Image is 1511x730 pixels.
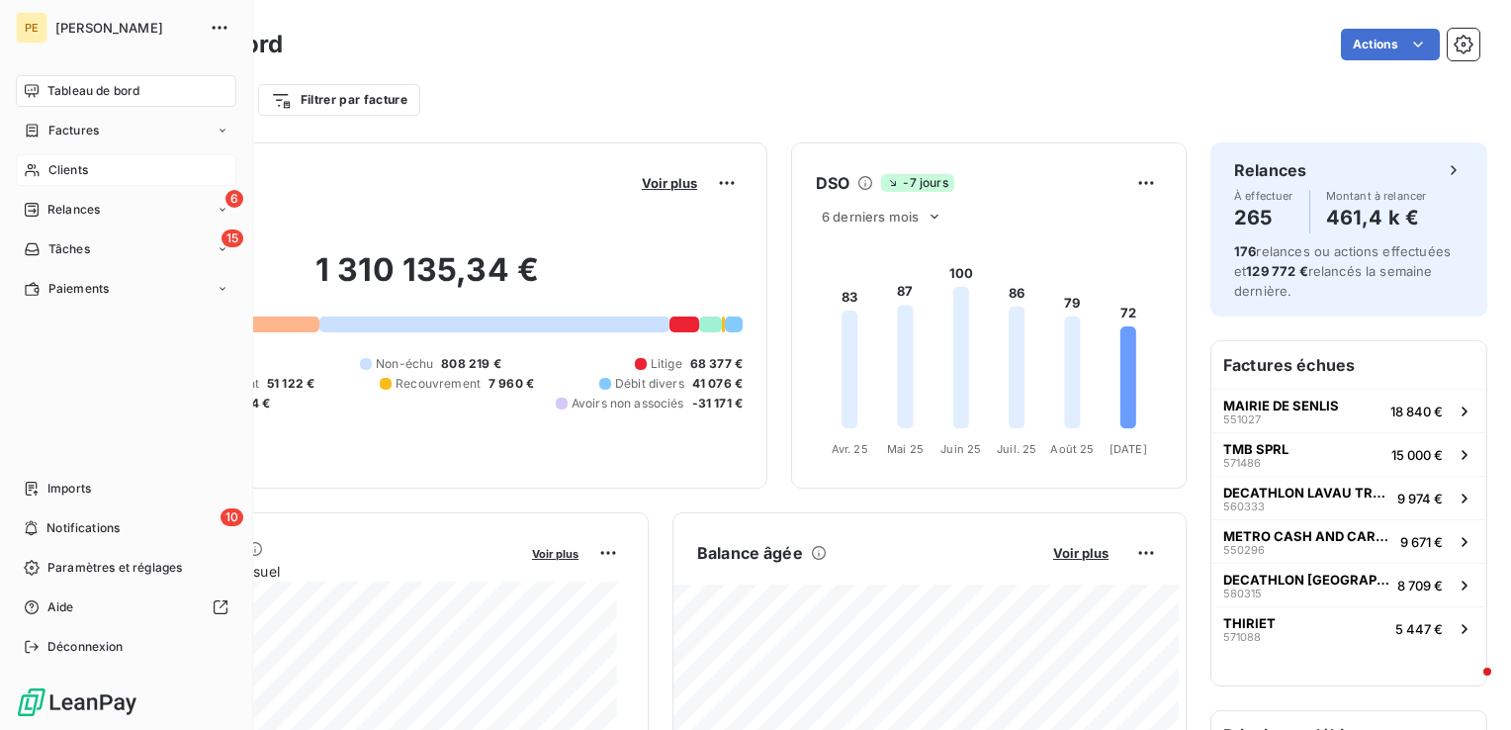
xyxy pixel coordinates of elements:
[112,561,518,582] span: Chiffre d'affaires mensuel
[16,686,138,718] img: Logo LeanPay
[1234,243,1256,259] span: 176
[1211,389,1486,432] button: MAIRIE DE SENLIS55102718 840 €
[1390,404,1443,419] span: 18 840 €
[489,375,534,393] span: 7 960 €
[1211,563,1486,606] button: DECATHLON [GEOGRAPHIC_DATA]5803158 709 €
[1053,545,1109,561] span: Voir plus
[1223,544,1265,556] span: 550296
[1211,519,1486,563] button: METRO CASH AND CARRY FRANCE5502969 671 €
[48,280,109,298] span: Paiements
[1234,202,1293,233] h4: 265
[651,355,682,373] span: Litige
[1326,202,1427,233] h4: 461,4 k €
[1223,588,1262,599] span: 580315
[1223,615,1276,631] span: THIRIET
[47,201,100,219] span: Relances
[47,559,182,577] span: Paramètres et réglages
[532,547,578,561] span: Voir plus
[55,20,198,36] span: [PERSON_NAME]
[396,375,481,393] span: Recouvrement
[1223,457,1261,469] span: 571486
[1391,447,1443,463] span: 15 000 €
[16,592,236,623] a: Aide
[376,355,433,373] span: Non-échu
[225,190,243,208] span: 6
[48,122,99,139] span: Factures
[697,541,803,565] h6: Balance âgée
[1223,631,1261,643] span: 571088
[887,442,924,456] tspan: Mai 25
[222,229,243,247] span: 15
[997,442,1036,456] tspan: Juil. 25
[1223,398,1339,413] span: MAIRIE DE SENLIS
[692,375,743,393] span: 41 076 €
[441,355,500,373] span: 808 219 €
[1223,528,1392,544] span: METRO CASH AND CARRY FRANCE
[47,638,124,656] span: Déconnexion
[615,375,684,393] span: Débit divers
[940,442,981,456] tspan: Juin 25
[1047,544,1114,562] button: Voir plus
[1211,476,1486,519] button: DECATHLON LAVAU TROYES5603339 974 €
[1050,442,1094,456] tspan: Août 25
[572,395,684,412] span: Avoirs non associés
[832,442,868,456] tspan: Avr. 25
[1395,621,1443,637] span: 5 447 €
[1326,190,1427,202] span: Montant à relancer
[690,355,743,373] span: 68 377 €
[1211,432,1486,476] button: TMB SPRL57148615 000 €
[1223,572,1389,588] span: DECATHLON [GEOGRAPHIC_DATA]
[221,508,243,526] span: 10
[1444,663,1491,710] iframe: Intercom live chat
[1110,442,1147,456] tspan: [DATE]
[1223,501,1265,512] span: 560333
[1234,190,1293,202] span: À effectuer
[112,250,743,310] h2: 1 310 135,34 €
[1223,485,1389,501] span: DECATHLON LAVAU TROYES
[46,519,120,537] span: Notifications
[1211,606,1486,650] button: THIRIET5710885 447 €
[47,82,139,100] span: Tableau de bord
[267,375,314,393] span: 51 122 €
[1397,491,1443,506] span: 9 974 €
[47,598,74,616] span: Aide
[816,171,849,195] h6: DSO
[1400,534,1443,550] span: 9 671 €
[881,174,953,192] span: -7 jours
[642,175,697,191] span: Voir plus
[1234,158,1306,182] h6: Relances
[1341,29,1440,60] button: Actions
[1246,263,1307,279] span: 129 772 €
[47,480,91,498] span: Imports
[1223,441,1289,457] span: TMB SPRL
[822,209,919,225] span: 6 derniers mois
[16,12,47,44] div: PE
[48,240,90,258] span: Tâches
[526,544,584,562] button: Voir plus
[258,84,420,116] button: Filtrer par facture
[1397,578,1443,593] span: 8 709 €
[692,395,743,412] span: -31 171 €
[1234,243,1451,299] span: relances ou actions effectuées et relancés la semaine dernière.
[1211,341,1486,389] h6: Factures échues
[1223,413,1261,425] span: 551027
[48,161,88,179] span: Clients
[636,174,703,192] button: Voir plus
